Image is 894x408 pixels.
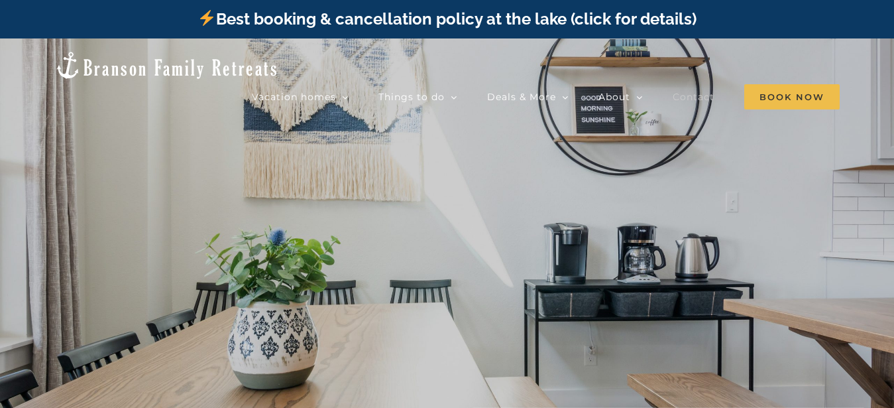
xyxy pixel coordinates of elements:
img: ⚡️ [199,10,215,26]
b: CONTACT US [335,197,559,310]
a: Best booking & cancellation policy at the lake (click for details) [197,9,696,29]
span: About [598,92,630,102]
span: Contact [673,92,714,102]
a: Contact [673,84,714,110]
span: Things to do [378,92,445,102]
a: Vacation homes [252,84,349,110]
a: Things to do [378,84,457,110]
span: Book Now [744,84,840,109]
a: Book Now [744,84,840,110]
span: Deals & More [487,92,556,102]
img: Branson Family Retreats Logo [54,50,279,80]
span: Vacation homes [252,92,336,102]
nav: Main Menu [252,84,840,110]
a: Deals & More [487,84,569,110]
a: About [598,84,643,110]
